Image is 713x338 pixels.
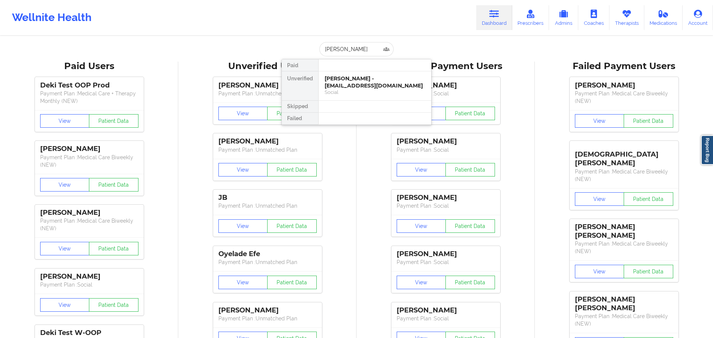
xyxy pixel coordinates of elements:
a: Report Bug [701,135,713,165]
a: Therapists [609,5,644,30]
button: Patient Data [445,276,495,289]
div: Social [325,89,425,95]
div: JB [218,193,317,202]
p: Payment Plan : Medical Care Biweekly (NEW) [40,217,138,232]
button: View [575,114,624,128]
a: Coaches [578,5,609,30]
p: Payment Plan : Social [397,146,495,154]
button: View [218,276,268,289]
button: Patient Data [624,192,673,206]
button: View [218,163,268,177]
div: [PERSON_NAME] [218,137,317,146]
div: Unverified [282,71,318,101]
button: View [218,107,268,120]
p: Payment Plan : Unmatched Plan [218,315,317,322]
div: [PERSON_NAME] [40,145,138,153]
p: Payment Plan : Unmatched Plan [218,202,317,210]
button: View [397,276,446,289]
div: [PERSON_NAME] [397,250,495,258]
p: Payment Plan : Medical Care Biweekly (NEW) [575,240,673,255]
button: Patient Data [624,265,673,278]
p: Payment Plan : Unmatched Plan [218,258,317,266]
div: Failed Payment Users [540,60,708,72]
p: Payment Plan : Unmatched Plan [218,90,317,97]
p: Payment Plan : Medical Care + Therapy Monthly (NEW) [40,90,138,105]
button: View [40,298,90,312]
button: Patient Data [445,107,495,120]
div: [PERSON_NAME] [40,272,138,281]
button: View [218,219,268,233]
p: Payment Plan : Social [397,90,495,97]
button: View [40,178,90,192]
div: Deki Test OOP Prod [40,81,138,90]
p: Payment Plan : Medical Care Biweekly (NEW) [575,312,673,327]
a: Admins [549,5,578,30]
button: View [575,192,624,206]
p: Payment Plan : Social [397,202,495,210]
button: View [40,242,90,255]
button: Patient Data [445,163,495,177]
button: Patient Data [445,219,495,233]
div: [PERSON_NAME] [218,81,317,90]
button: View [397,219,446,233]
div: Unverified Users [184,60,351,72]
button: Patient Data [89,298,138,312]
p: Payment Plan : Medical Care Biweekly (NEW) [575,90,673,105]
div: [PERSON_NAME] [218,306,317,315]
div: [PERSON_NAME] [40,208,138,217]
div: Oyelade Efe [218,250,317,258]
button: View [40,114,90,128]
button: View [575,265,624,278]
div: Failed [282,113,318,125]
a: Account [683,5,713,30]
div: Skipped Payment Users [362,60,529,72]
button: Patient Data [89,242,138,255]
div: Deki Test W-OOP [40,329,138,337]
div: [PERSON_NAME] [397,306,495,315]
a: Medications [644,5,683,30]
div: Paid [282,59,318,71]
p: Payment Plan : Medical Care Biweekly (NEW) [575,168,673,183]
button: Patient Data [89,114,138,128]
div: [PERSON_NAME] [397,193,495,202]
div: Paid Users [5,60,173,72]
button: View [397,163,446,177]
div: [PERSON_NAME] [397,81,495,90]
button: Patient Data [267,276,317,289]
p: Payment Plan : Unmatched Plan [218,146,317,154]
p: Payment Plan : Social [40,281,138,288]
a: Prescribers [512,5,549,30]
div: [PERSON_NAME] [PERSON_NAME] [575,223,673,240]
button: Patient Data [267,163,317,177]
div: [PERSON_NAME] - [EMAIL_ADDRESS][DOMAIN_NAME] [325,75,425,89]
p: Payment Plan : Social [397,258,495,266]
p: Payment Plan : Medical Care Biweekly (NEW) [40,154,138,169]
div: Skipped [282,101,318,113]
button: Patient Data [624,114,673,128]
button: Patient Data [267,219,317,233]
div: [DEMOGRAPHIC_DATA][PERSON_NAME] [575,145,673,167]
button: Patient Data [267,107,317,120]
p: Payment Plan : Social [397,315,495,322]
div: [PERSON_NAME] [397,137,495,146]
div: [PERSON_NAME] [PERSON_NAME] [575,295,673,312]
button: Patient Data [89,178,138,192]
a: Dashboard [476,5,512,30]
div: [PERSON_NAME] [575,81,673,90]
